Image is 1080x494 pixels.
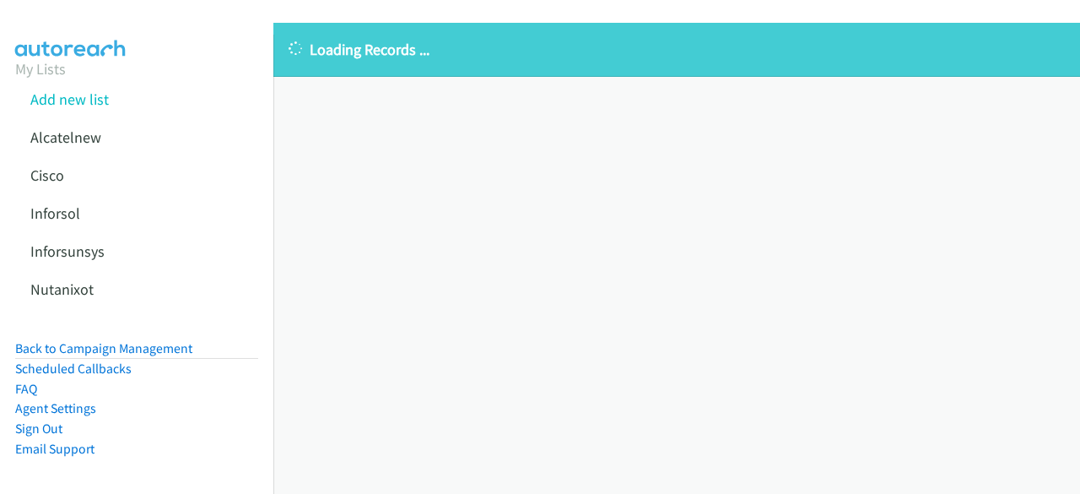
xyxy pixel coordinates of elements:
a: Nutanixot [30,280,94,299]
a: Cisco [30,166,64,185]
a: Scheduled Callbacks [15,361,132,377]
a: My Lists [15,59,66,79]
a: Back to Campaign Management [15,340,192,356]
a: FAQ [15,381,37,397]
p: Loading Records ... [289,38,1065,61]
a: Agent Settings [15,400,96,416]
a: Inforsunsys [30,242,105,261]
a: Alcatelnew [30,128,101,147]
a: Sign Out [15,421,62,437]
a: Add new list [30,90,109,109]
a: Inforsol [30,204,80,223]
a: Email Support [15,441,94,457]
